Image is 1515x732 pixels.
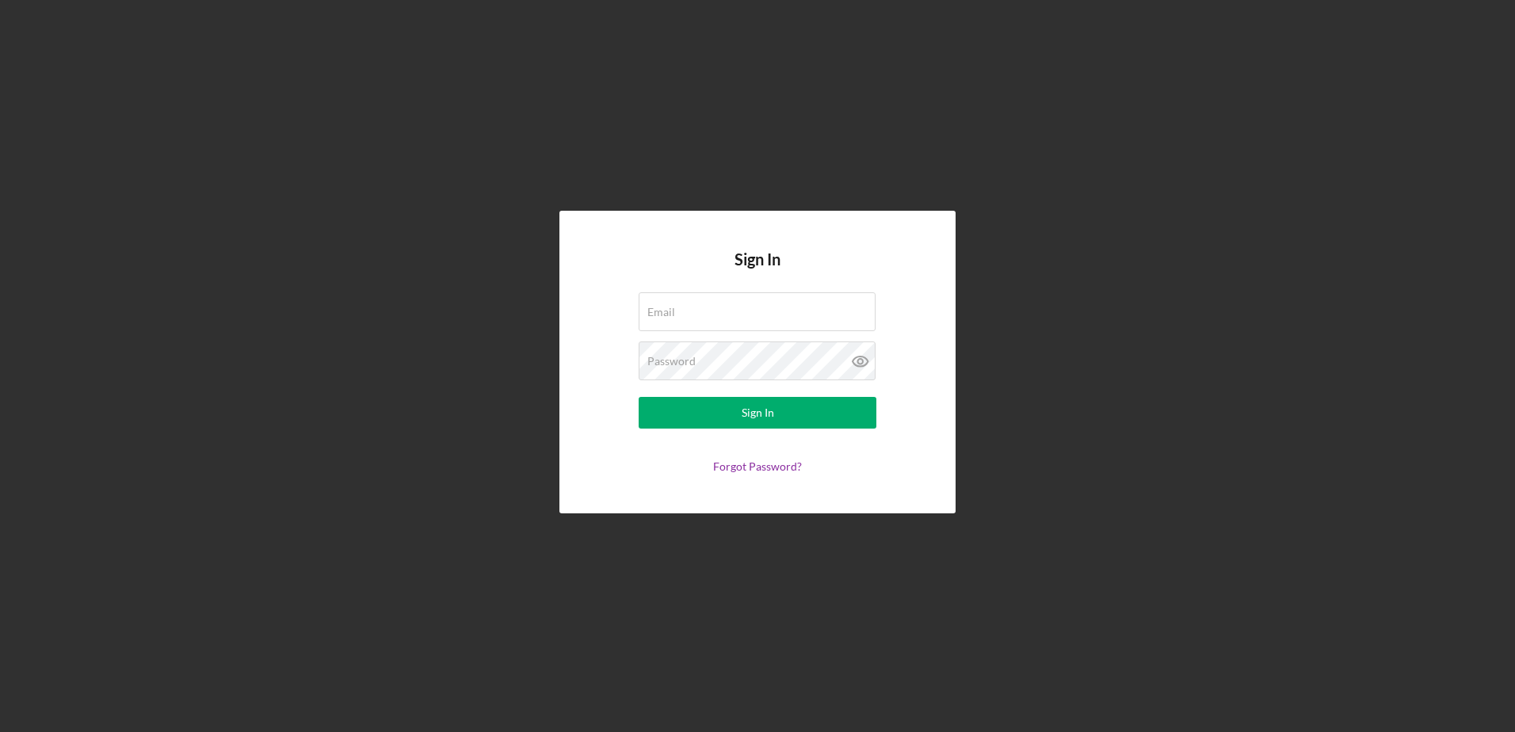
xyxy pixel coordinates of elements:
[647,306,675,318] label: Email
[713,459,802,473] a: Forgot Password?
[647,355,696,368] label: Password
[735,250,780,292] h4: Sign In
[639,397,876,429] button: Sign In
[742,397,774,429] div: Sign In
